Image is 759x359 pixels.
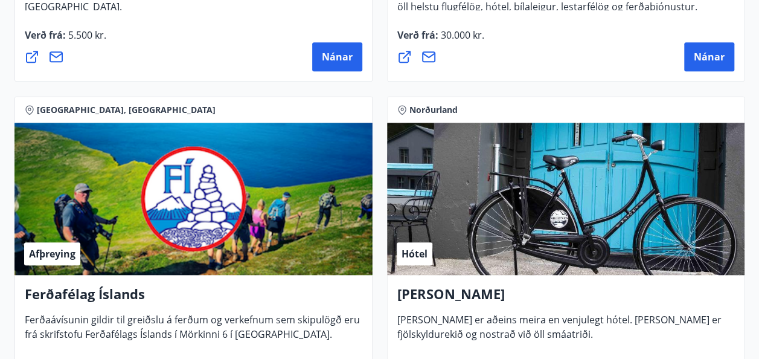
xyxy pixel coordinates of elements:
[402,247,428,260] span: Hótel
[25,313,360,351] span: Ferðaávísunin gildir til greiðslu á ferðum og verkefnum sem skipulögð eru frá skrifstofu Ferðafél...
[25,285,362,312] h4: Ferðafélag Íslands
[438,28,484,42] span: 30.000 kr.
[312,42,362,71] button: Nánar
[694,50,725,63] span: Nánar
[66,28,106,42] span: 5.500 kr.
[37,104,216,116] span: [GEOGRAPHIC_DATA], [GEOGRAPHIC_DATA]
[322,50,353,63] span: Nánar
[684,42,734,71] button: Nánar
[397,313,722,351] span: [PERSON_NAME] er aðeins meira en venjulegt hótel. [PERSON_NAME] er fjölskyldurekið og nostrað við...
[25,28,106,51] span: Verð frá :
[397,28,484,51] span: Verð frá :
[397,285,735,312] h4: [PERSON_NAME]
[29,247,75,260] span: Afþreying
[409,104,458,116] span: Norðurland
